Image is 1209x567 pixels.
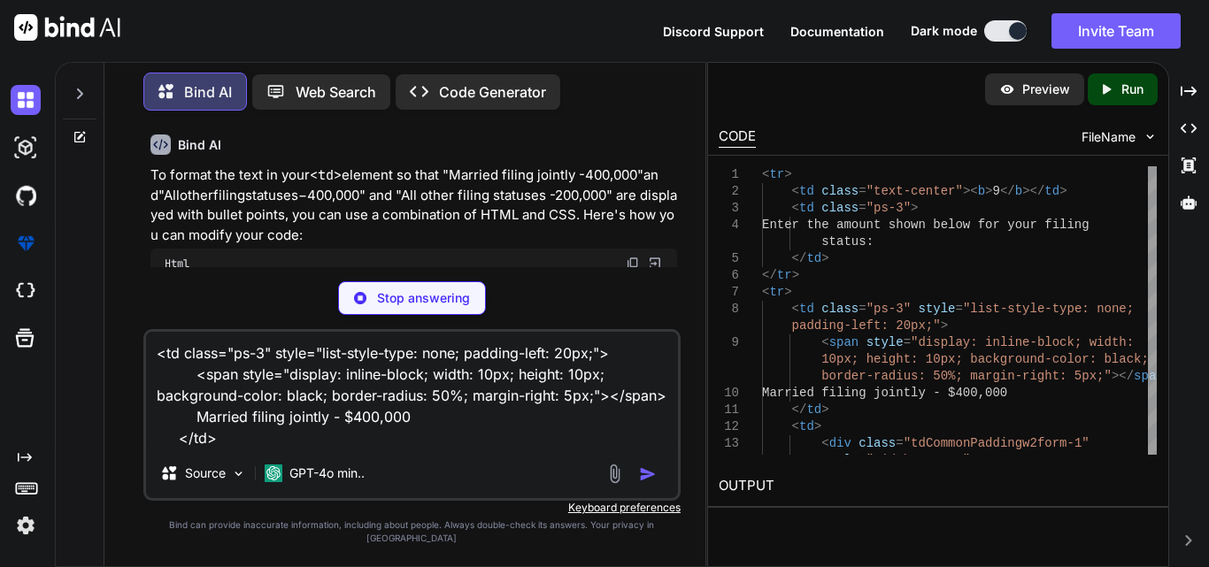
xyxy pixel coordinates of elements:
span: style [866,335,904,349]
mi: i [219,187,222,203]
div: 1 [719,166,739,183]
mi: a [257,187,264,203]
img: Open in Browser [647,256,663,272]
div: 13 [719,435,739,452]
span: td [1044,184,1059,198]
h2: OUTPUT [708,465,1168,507]
textarea: <td class="ps-3" style="list-style-type: none; padding-left: 20px;"> <span style="display: inline... [146,332,678,448]
span: tr [769,167,784,181]
div: 10 [719,385,739,402]
span: </ [792,402,807,417]
mi: f [213,187,219,203]
mi: t [188,187,192,203]
span: > [792,268,799,282]
span: < [792,184,799,198]
mi: e [200,187,208,203]
img: copy [626,257,640,271]
span: td [799,201,814,215]
span: style [821,453,859,467]
span: ></ [1022,184,1044,198]
span: span [829,335,859,349]
mo: , [610,166,613,183]
span: "display: inline-block; width: [911,335,1134,349]
p: GPT-4o min.. [289,464,365,482]
p: Source [185,464,226,482]
mi: s [276,187,283,203]
p: Bind AI [184,81,232,103]
mi: u [268,187,276,203]
mi: A [164,187,173,203]
img: icon [639,465,657,483]
p: To format the text in your element so that "Married filing jointly - 200,000" are displayed with ... [150,165,677,245]
span: border-radius: 50%; margin-right: 5px;" [821,369,1112,383]
span: > [941,318,948,333]
span: </ [792,251,807,265]
img: cloudideIcon [11,276,41,306]
img: GPT-4o mini [265,464,282,482]
span: Enter the amount shown below for your fili [762,218,1074,232]
mi: s [291,187,298,203]
span: < [792,302,799,316]
div: 9 [719,334,739,351]
h6: Bind AI [178,136,221,154]
span: td [799,184,814,198]
div: 3 [719,200,739,217]
span: = [859,201,866,215]
p: Stop answering [377,289,470,307]
mi: l [222,187,226,203]
p: Code Generator [439,81,546,103]
span: </ [762,268,777,282]
span: = [896,436,903,450]
span: < [792,201,799,215]
span: > [821,251,828,265]
span: 10px; height: 10px; background-color: black; [821,352,1149,366]
mi: e [283,187,291,203]
span: td [799,302,814,316]
span: "ps-3" [866,201,911,215]
span: = [859,302,866,316]
span: = [956,302,963,316]
p: Preview [1022,80,1070,98]
mi: " [158,187,164,203]
img: Pick Models [231,466,246,481]
mi: i [226,187,229,203]
span: > [784,167,791,181]
span: class [821,302,859,316]
span: "list-style-type: none; [963,302,1134,316]
div: 11 [719,402,739,418]
span: < [762,285,769,299]
img: darkChat [11,85,41,115]
button: Discord Support [663,22,764,41]
span: > [784,285,791,299]
mi: r [208,187,213,203]
span: = [859,184,866,198]
span: FileName [1082,128,1136,146]
span: Html [165,257,189,271]
annotation: 400,000" and "All other filing statuses - [307,187,555,203]
span: tr [769,285,784,299]
span: > [985,184,992,198]
code: <td> [310,166,342,184]
img: premium [11,228,41,258]
mi: n [229,187,237,203]
span: ></ [1112,369,1134,383]
mi: o [180,187,188,203]
span: class [859,436,896,450]
mi: s [245,187,252,203]
mi: a [643,166,651,183]
p: Keyboard preferences [143,501,681,515]
span: "tdCommonPaddingw2form-1" [904,436,1090,450]
span: td [806,251,821,265]
span: "width: 100%;" [866,453,971,467]
mi: " [637,166,643,183]
span: < [821,335,828,349]
p: Bind can provide inaccurate information, including about people. Always double-check its answers.... [143,518,681,545]
span: Documentation [790,24,884,39]
span: span [1134,369,1164,383]
img: preview [999,81,1015,97]
span: > [814,419,821,433]
span: padding-left: 20px;" [792,318,941,333]
div: 6 [719,267,739,284]
img: attachment [604,464,625,484]
span: div [829,436,851,450]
